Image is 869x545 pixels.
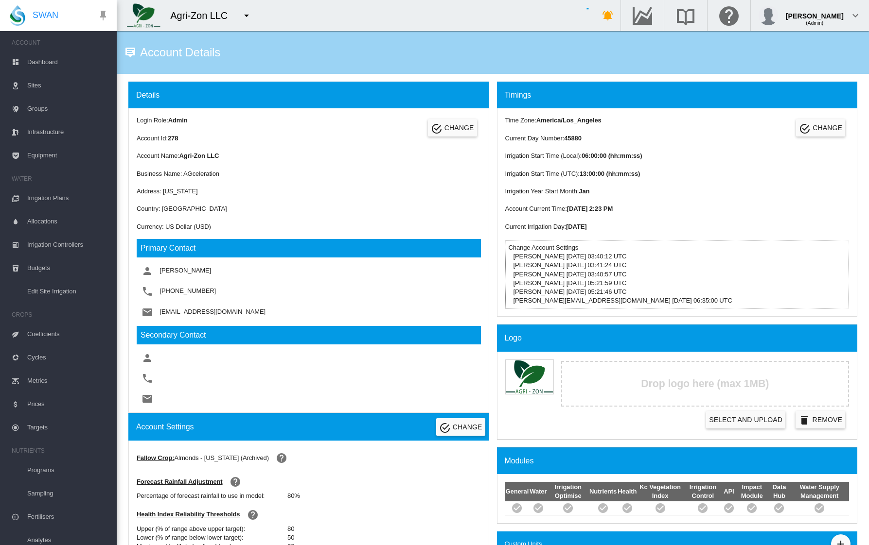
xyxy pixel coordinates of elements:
md-icon: Go to the Data Hub [631,10,654,21]
span: SWAN [33,9,58,21]
span: Prices [27,392,109,416]
md-icon: icon-check-circle [439,422,451,434]
md-icon: icon-help-circle [276,452,287,464]
b: Admin [168,117,188,124]
div: Account Name: [137,152,481,160]
div: Drop logo here (max 1MB) [561,361,850,407]
md-icon: icon-phone [142,286,153,297]
th: Health [617,482,637,501]
b: 278 [168,135,178,142]
button: icon-help-circle [243,505,263,525]
div: Fallow Crop: [137,454,175,462]
md-icon: icon-pin [97,10,109,21]
span: [PERSON_NAME][EMAIL_ADDRESS][DOMAIN_NAME] [DATE] 06:35:00 UTC [509,297,732,304]
md-icon: icon-checkbox-marked-circle [532,502,544,514]
div: Lower (% of range below lower target): [137,533,287,542]
md-icon: icon-checkbox-marked-circle [655,502,666,514]
span: Allocations [27,210,109,233]
span: Current Day Number [505,135,563,142]
span: CHANGE [453,423,482,431]
md-icon: icon-chevron-down [850,10,861,21]
md-icon: icon-checkbox-marked-circle [697,502,709,514]
span: Irrigation Plans [27,187,109,210]
span: [PERSON_NAME] [DATE] 05:21:59 UTC [509,279,627,287]
span: Groups [27,97,109,120]
span: Budgets [27,256,109,280]
span: [PERSON_NAME] [DATE] 05:21:46 UTC [509,288,627,295]
span: WATER [12,171,109,187]
md-icon: icon-checkbox-marked-circle [723,502,735,514]
div: Almonds - [US_STATE] (Archived) [175,454,269,462]
span: [PERSON_NAME] [160,267,212,274]
button: Change Account Details [428,119,477,136]
div: : [505,204,642,213]
div: Modules [505,456,858,466]
div: Address: [US_STATE] [137,187,481,196]
span: Dashboard [27,51,109,74]
div: Account Settings [136,422,194,432]
md-icon: icon-checkbox-marked-circle [814,502,825,514]
img: Company Logo [505,359,554,395]
div: Business Name: AGceleration [137,170,481,178]
img: SWAN-Landscape-Logo-Colour-drop.png [10,5,25,26]
div: Agri-Zon LLC [170,9,236,22]
span: Irrigation Start Time (UTC) [505,170,578,177]
span: [EMAIL_ADDRESS][DOMAIN_NAME] [160,308,266,315]
th: General [505,482,530,501]
span: NUTRIENTS [12,443,109,459]
span: Programs [27,459,109,482]
div: Login Role: [137,116,188,125]
md-icon: icon-checkbox-marked-circle [746,502,758,514]
span: Remove [812,416,842,424]
md-icon: icon-checkbox-marked-circle [511,502,523,514]
md-icon: icon-checkbox-marked-circle [773,502,785,514]
b: Agri-Zon LLC [179,152,219,159]
img: 7FicoSLW9yRjj7F2+0uvjPufP+ga39vogPu+G1+wvBtcm3fNv859aGr42DJ5pXiEAAAAAAAAAAAAAAAAAAAAAAAAAAAAAAAAA... [127,3,160,28]
button: icon-menu-down [237,6,256,25]
span: Coefficients [27,323,109,346]
div: Forecast Rainfall Adjustment [137,477,223,486]
span: Metrics [27,369,109,392]
span: CHANGE [444,124,474,132]
span: Irrigation Controllers [27,233,109,256]
b: 45880 [564,135,582,142]
th: Water [529,482,547,501]
span: Fertilisers [27,505,109,528]
span: Infrastructure [27,120,109,144]
span: Time Zone [505,117,535,124]
th: Impact Module [735,482,769,501]
div: : [505,187,642,196]
th: Kc Vegetation Index [637,482,683,501]
span: [PERSON_NAME] [DATE] 03:40:12 UTC [509,253,627,260]
md-icon: icon-check-circle [431,123,443,135]
th: Irrigation Optimise [547,482,589,501]
div: Logo [505,333,858,343]
span: Cycles [27,346,109,369]
h3: Secondary Contact [137,326,481,344]
md-icon: icon-checkbox-marked-circle [621,502,633,514]
span: Irrigation Start Time (Local) [505,152,580,159]
button: Change Account Timings [796,119,845,136]
span: Sampling [27,482,109,505]
div: 80 [287,525,294,533]
span: [PHONE_NUMBER] [160,288,216,295]
md-icon: icon-bell-ring [602,10,614,21]
div: : [505,116,642,125]
div: : [505,152,642,160]
span: Account Current Time [505,205,566,212]
button: Change Account Settings [436,418,485,436]
md-icon: icon-account [142,265,153,277]
span: CHANGE [813,124,842,132]
md-icon: Search the knowledge base [674,10,697,21]
b: [DATE] 2:23 PM [567,205,613,212]
div: 80% [287,492,300,500]
div: [PERSON_NAME] [786,7,844,17]
div: Account Id: [137,134,188,143]
md-icon: icon-check-circle [799,123,811,135]
div: Timings [505,90,858,101]
span: CROPS [12,307,109,323]
span: (Admin) [806,20,823,26]
span: [PERSON_NAME] [DATE] 03:41:24 UTC [509,261,627,269]
th: Nutrients [589,482,617,501]
div: Details [136,90,489,101]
